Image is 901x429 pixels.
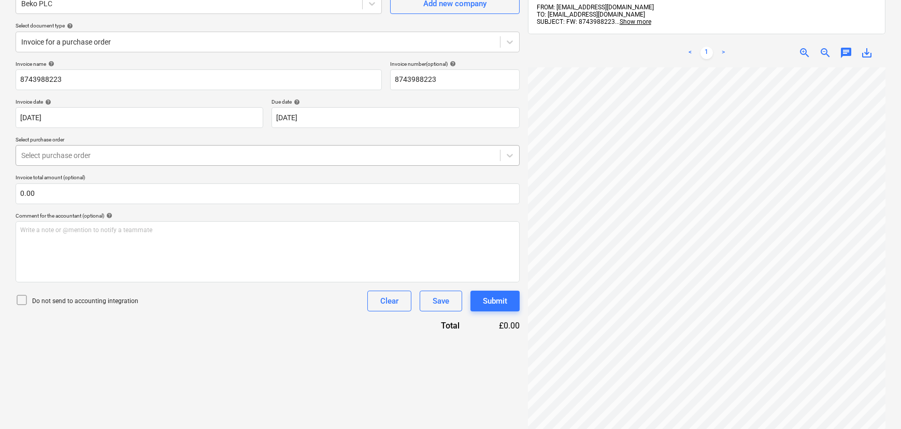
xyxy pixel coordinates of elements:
[271,107,519,128] input: Due date not specified
[849,379,901,429] iframe: Chat Widget
[861,47,873,59] span: save_alt
[615,18,651,25] span: ...
[32,297,138,306] p: Do not send to accounting integration
[367,291,411,311] button: Clear
[16,212,520,219] div: Comment for the accountant (optional)
[476,320,520,332] div: £0.00
[537,4,654,11] span: FROM: [EMAIL_ADDRESS][DOMAIN_NAME]
[620,18,651,25] span: Show more
[16,174,520,183] p: Invoice total amount (optional)
[16,183,520,204] input: Invoice total amount (optional)
[385,320,476,332] div: Total
[840,47,852,59] span: chat
[700,47,713,59] a: Page 1 is your current page
[420,291,462,311] button: Save
[16,22,520,29] div: Select document type
[271,98,519,105] div: Due date
[433,294,449,308] div: Save
[292,99,300,105] span: help
[483,294,507,308] div: Submit
[43,99,51,105] span: help
[16,107,263,128] input: Invoice date not specified
[390,61,520,67] div: Invoice number (optional)
[390,69,520,90] input: Invoice number
[16,61,382,67] div: Invoice name
[684,47,696,59] a: Previous page
[448,61,456,67] span: help
[537,18,615,25] span: SUBJECT: FW: 8743988223
[46,61,54,67] span: help
[798,47,811,59] span: zoom_in
[16,69,382,90] input: Invoice name
[470,291,520,311] button: Submit
[16,136,520,145] p: Select purchase order
[65,23,73,29] span: help
[16,98,263,105] div: Invoice date
[104,212,112,219] span: help
[717,47,730,59] a: Next page
[819,47,832,59] span: zoom_out
[537,11,645,18] span: TO: [EMAIL_ADDRESS][DOMAIN_NAME]
[380,294,398,308] div: Clear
